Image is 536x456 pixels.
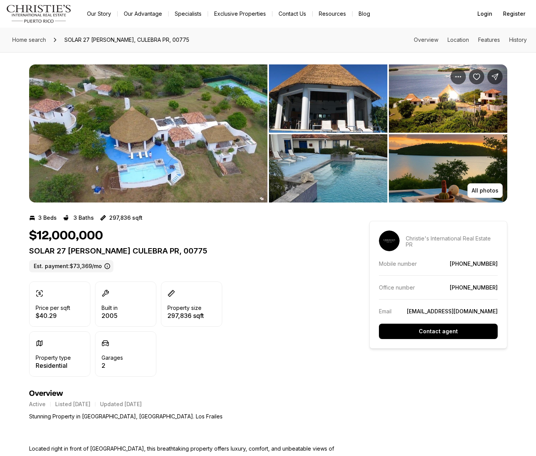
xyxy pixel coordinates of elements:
p: 297,836 sqft [109,215,143,221]
p: Office number [379,284,415,291]
a: Skip to: Overview [414,36,438,43]
button: View image gallery [269,64,387,133]
a: Skip to: History [509,36,527,43]
p: Christie's International Real Estate PR [406,235,498,248]
p: 2005 [102,313,118,319]
a: [PHONE_NUMBER] [450,260,498,267]
p: Updated [DATE] [100,401,142,407]
p: Email [379,308,392,314]
nav: Page section menu [414,37,527,43]
span: Home search [12,36,46,43]
p: 3 Baths [74,215,94,221]
button: View image gallery [29,64,267,202]
p: 297,836 sqft [167,313,204,319]
button: Property options [451,69,466,84]
button: Contact Us [272,8,312,19]
p: All photos [472,188,498,194]
button: View image gallery [389,64,507,133]
span: SOLAR 27 [PERSON_NAME], CULEBRA PR, 00775 [61,34,192,46]
a: [EMAIL_ADDRESS][DOMAIN_NAME] [407,308,498,314]
p: 2 [102,362,123,369]
span: Register [503,11,525,17]
p: Listed [DATE] [55,401,90,407]
p: 3 Beds [38,215,57,221]
div: Listing Photos [29,64,507,202]
p: Mobile number [379,260,417,267]
p: Active [29,401,46,407]
a: Home search [9,34,49,46]
a: Blog [352,8,376,19]
p: Property size [167,305,202,311]
h1: $12,000,000 [29,229,103,243]
p: Residential [36,362,71,369]
button: View image gallery [389,134,507,202]
a: [PHONE_NUMBER] [450,284,498,291]
a: Our Story [81,8,117,19]
img: logo [6,5,72,23]
button: Save Property: SOLAR 27 BO FRAILE [469,69,484,84]
p: Built in [102,305,118,311]
p: Garages [102,355,123,361]
li: 2 of 2 [269,64,507,202]
a: Skip to: Features [478,36,500,43]
p: $40.29 [36,313,70,319]
p: Contact agent [419,328,458,334]
a: Skip to: Location [447,36,469,43]
a: Specialists [169,8,208,19]
label: Est. payment: $73,369/mo [29,260,113,272]
button: All photos [467,183,503,198]
p: Property type [36,355,71,361]
a: Our Advantage [118,8,168,19]
a: Resources [313,8,352,19]
h4: Overview [29,389,342,398]
p: SOLAR 27 [PERSON_NAME] CULEBRA PR, 00775 [29,246,342,255]
button: Share Property: SOLAR 27 BO FRAILE [487,69,503,84]
button: Contact agent [379,324,498,339]
button: Login [473,6,497,21]
li: 1 of 2 [29,64,267,202]
button: Register [498,6,530,21]
span: Login [477,11,492,17]
p: Price per sqft [36,305,70,311]
a: Exclusive Properties [208,8,272,19]
button: View image gallery [269,134,387,202]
